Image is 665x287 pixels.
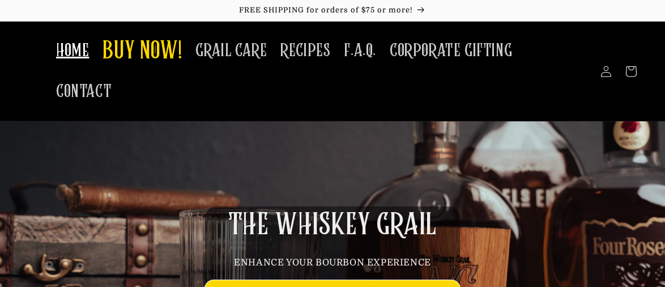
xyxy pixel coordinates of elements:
a: CORPORATE GIFTING [383,33,519,69]
a: F.A.Q. [337,33,383,69]
span: ENHANCE YOUR BOURBON EXPERIENCE [234,258,431,268]
a: CONTACT [49,74,118,109]
a: BUY NOW! [96,29,189,74]
span: RECIPES [280,40,330,62]
span: CORPORATE GIFTING [390,40,512,62]
p: FREE SHIPPING for orders of $75 or more! [11,6,654,15]
span: F.A.Q. [344,40,376,62]
a: HOME [49,33,96,69]
span: CONTACT [56,81,112,103]
a: GRAIL CARE [189,33,274,69]
span: BUY NOW! [103,36,182,67]
a: RECIPES [274,33,337,69]
span: THE WHISKEY GRAIL [228,210,437,240]
span: GRAIL CARE [195,40,267,62]
span: HOME [56,40,89,62]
